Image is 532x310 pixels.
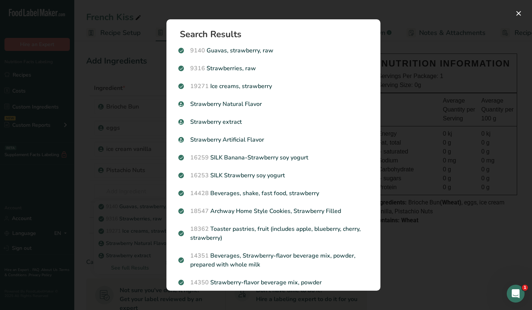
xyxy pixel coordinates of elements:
p: SILK Strawberry soy yogurt [178,171,369,180]
p: Strawberries, raw [178,64,369,73]
p: Guavas, strawberry, raw [178,46,369,55]
span: 14428 [190,189,209,197]
p: Beverages, Strawberry-flavor beverage mix, powder, prepared with whole milk [178,251,369,269]
span: 19271 [190,82,209,90]
p: Strawberry extract [178,117,369,126]
p: Strawberry Natural Flavor [178,100,369,109]
span: 18547 [190,207,209,215]
p: Strawberry Artificial Flavor [178,135,369,144]
p: Toaster pastries, fruit (includes apple, blueberry, cherry, strawberry) [178,225,369,242]
span: 18362 [190,225,209,233]
span: 1 [522,285,528,291]
p: Strawberry-flavor beverage mix, powder [178,278,369,287]
span: 9316 [190,64,205,72]
p: SILK Banana-Strawberry soy yogurt [178,153,369,162]
p: Beverages, shake, fast food, strawberry [178,189,369,198]
span: 16259 [190,154,209,162]
p: Archway Home Style Cookies, Strawberry Filled [178,207,369,216]
span: 9140 [190,46,205,55]
h1: Search Results [180,30,373,39]
span: 14350 [190,278,209,287]
span: 14351 [190,252,209,260]
p: Ice creams, strawberry [178,82,369,91]
span: 16253 [190,171,209,180]
iframe: Intercom live chat [507,285,525,303]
